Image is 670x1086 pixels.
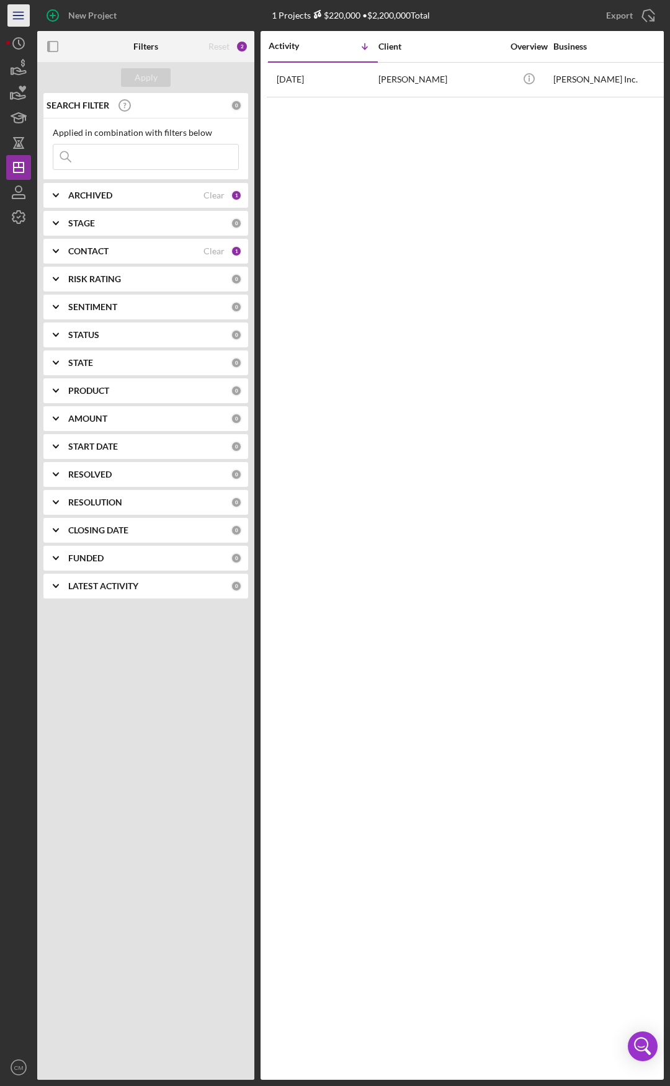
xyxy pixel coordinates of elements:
[231,497,242,508] div: 0
[68,553,104,563] b: FUNDED
[231,413,242,424] div: 0
[231,581,242,592] div: 0
[68,330,99,340] b: STATUS
[311,10,360,20] div: $220,000
[37,3,129,28] button: New Project
[6,1055,31,1080] button: CM
[231,553,242,564] div: 0
[231,357,242,368] div: 0
[378,63,502,96] div: [PERSON_NAME]
[68,470,112,479] b: RESOLVED
[14,1064,24,1071] text: CM
[68,358,93,368] b: STATE
[236,40,248,53] div: 2
[47,100,109,110] b: SEARCH FILTER
[277,74,304,84] time: 2025-07-09 19:43
[231,301,242,313] div: 0
[68,190,112,200] b: ARCHIVED
[68,581,138,591] b: LATEST ACTIVITY
[231,274,242,285] div: 0
[231,246,242,257] div: 1
[208,42,230,51] div: Reset
[68,497,122,507] b: RESOLUTION
[231,441,242,452] div: 0
[121,68,171,87] button: Apply
[231,218,242,229] div: 0
[594,3,664,28] button: Export
[68,3,117,28] div: New Project
[135,68,158,87] div: Apply
[506,42,552,51] div: Overview
[378,42,502,51] div: Client
[203,246,225,256] div: Clear
[68,218,95,228] b: STAGE
[231,525,242,536] div: 0
[68,274,121,284] b: RISK RATING
[231,100,242,111] div: 0
[68,386,109,396] b: PRODUCT
[133,42,158,51] b: Filters
[231,329,242,340] div: 0
[269,41,323,51] div: Activity
[68,525,128,535] b: CLOSING DATE
[203,190,225,200] div: Clear
[231,469,242,480] div: 0
[606,3,633,28] div: Export
[68,246,109,256] b: CONTACT
[231,385,242,396] div: 0
[68,414,107,424] b: AMOUNT
[272,10,430,20] div: 1 Projects • $2,200,000 Total
[231,190,242,201] div: 1
[68,442,118,452] b: START DATE
[628,1031,658,1061] div: Open Intercom Messenger
[68,302,117,312] b: SENTIMENT
[53,128,239,138] div: Applied in combination with filters below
